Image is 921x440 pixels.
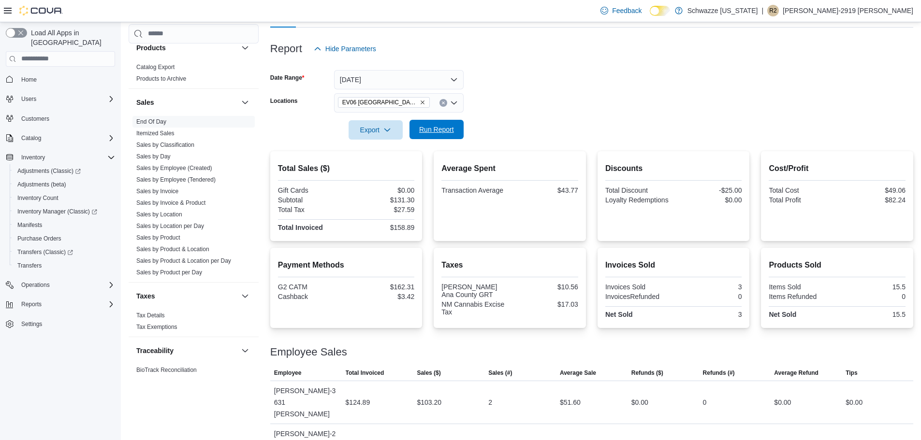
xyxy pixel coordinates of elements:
div: Products [129,61,259,88]
a: Adjustments (Classic) [14,165,85,177]
span: Average Refund [774,369,819,377]
div: Gift Cards [278,186,344,194]
a: Products to Archive [136,75,186,82]
h2: Products Sold [769,259,906,271]
p: | [761,5,763,16]
button: Catalog [2,131,119,145]
a: Sales by Product & Location per Day [136,257,231,264]
button: Transfers [10,259,119,272]
a: Feedback [597,1,645,20]
span: Sales by Employee (Created) [136,164,212,172]
button: Operations [2,278,119,292]
h2: Average Spent [441,163,578,174]
div: $82.24 [839,196,906,204]
span: Manifests [17,221,42,229]
span: Settings [21,320,42,328]
label: Date Range [270,74,305,82]
strong: Net Sold [605,311,633,318]
span: Sales by Location [136,211,182,218]
span: BioTrack Reconciliation [136,366,197,374]
a: Manifests [14,219,46,231]
a: Settings [17,318,46,330]
a: Customers [17,113,53,125]
span: Sales by Product & Location [136,245,209,253]
a: Sales by Product [136,234,180,241]
button: Home [2,72,119,86]
span: EV06 Las Cruces East [338,97,430,108]
div: $0.00 [631,397,648,408]
div: 2 [488,397,492,408]
span: Sales (#) [488,369,512,377]
button: Remove EV06 Las Cruces East from selection in this group [420,99,425,105]
div: $51.60 [560,397,581,408]
span: Customers [21,115,49,123]
div: [PERSON_NAME] Ana County GRT [441,283,508,298]
a: Purchase Orders [14,233,65,244]
a: Sales by Invoice & Product [136,199,205,206]
span: Refunds (#) [703,369,735,377]
button: Reports [2,298,119,311]
span: Adjustments (Classic) [17,167,81,175]
span: Sales by Classification [136,141,194,149]
div: 0 [675,293,742,300]
span: Sales by Employee (Tendered) [136,176,216,184]
button: Settings [2,317,119,331]
span: Transfers (Classic) [14,246,115,258]
div: Items Sold [769,283,835,291]
div: InvoicesRefunded [605,293,672,300]
div: $49.06 [839,186,906,194]
label: Locations [270,97,298,105]
span: Inventory Manager (Classic) [14,206,115,217]
h2: Invoices Sold [605,259,742,271]
span: Customers [17,113,115,125]
h3: Sales [136,98,154,107]
div: Total Tax [278,206,344,213]
span: Inventory Count [17,194,58,202]
span: Sales by Invoice & Product [136,199,205,207]
button: Catalog [17,132,45,144]
button: Inventory [2,151,119,164]
strong: Total Invoiced [278,224,323,231]
a: Transfers (Classic) [10,245,119,259]
h3: Taxes [136,291,155,301]
h3: Report [270,43,302,55]
button: Reports [17,298,45,310]
button: Products [239,42,251,54]
div: 0 [703,397,707,408]
span: Tax Exemptions [136,323,177,331]
a: Catalog Export [136,64,175,71]
button: Users [2,92,119,106]
h2: Payment Methods [278,259,415,271]
div: NM Cannabis Excise Tax [441,300,508,316]
div: G2 CATM [278,283,344,291]
button: Export [349,120,403,140]
div: [PERSON_NAME]-3631 [PERSON_NAME] [270,381,342,424]
h3: Products [136,43,166,53]
div: 3 [675,283,742,291]
div: 0 [839,293,906,300]
div: $3.42 [348,293,414,300]
div: $27.59 [348,206,414,213]
a: BioTrack Reconciliation [136,367,197,373]
button: Run Report [409,120,464,139]
div: 15.5 [839,311,906,318]
span: Purchase Orders [17,235,61,242]
div: $0.00 [774,397,791,408]
button: Taxes [239,290,251,302]
p: Schwazze [US_STATE] [687,5,758,16]
span: Catalog Export [136,63,175,71]
span: Operations [21,281,50,289]
span: Transfers (Classic) [17,248,73,256]
a: Tax Details [136,312,165,319]
div: Ryan-2919 Stoops [767,5,779,16]
a: Sales by Day [136,153,171,160]
span: Load All Apps in [GEOGRAPHIC_DATA] [27,28,115,47]
a: Sales by Employee (Created) [136,165,212,171]
div: Items Refunded [769,293,835,300]
div: 3 [675,311,742,318]
button: Sales [136,98,237,107]
div: Loyalty Redemptions [605,196,672,204]
span: Export [354,120,397,140]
